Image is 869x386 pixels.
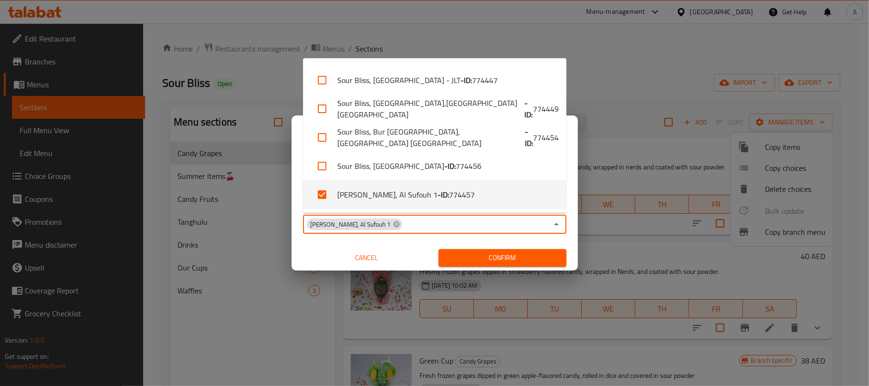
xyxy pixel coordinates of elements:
[303,66,566,94] li: Sour Bliss, [GEOGRAPHIC_DATA] - JLT
[438,189,449,200] b: - ID:
[524,97,533,120] b: - ID:
[456,160,482,172] span: 774456
[303,94,566,123] li: Sour Bliss, [GEOGRAPHIC_DATA],[GEOGRAPHIC_DATA] [GEOGRAPHIC_DATA]
[303,152,566,180] li: Sour Bliss, [GEOGRAPHIC_DATA]
[446,252,559,264] span: Confirm
[472,74,498,86] span: 774447
[303,123,566,152] li: Sour Bliss, Bur [GEOGRAPHIC_DATA],[GEOGRAPHIC_DATA] [GEOGRAPHIC_DATA]
[461,74,472,86] b: - ID:
[307,219,402,230] div: [PERSON_NAME], Al Sufouh 1
[444,160,456,172] b: - ID:
[550,218,563,231] button: Close
[303,249,431,267] button: Cancel
[307,252,427,264] span: Cancel
[439,249,566,267] button: Confirm
[525,126,533,149] b: - ID:
[449,189,475,200] span: 774457
[303,180,566,209] li: [PERSON_NAME], Al Sufouh 1
[533,103,559,115] span: 774449
[533,132,559,143] span: 774454
[307,220,395,229] span: [PERSON_NAME], Al Sufouh 1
